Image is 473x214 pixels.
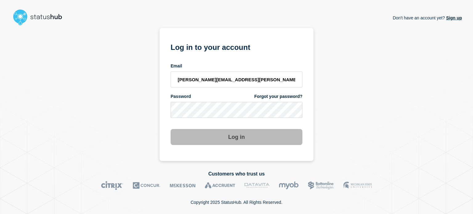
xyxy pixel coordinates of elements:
[205,181,235,190] img: Accruent logo
[171,71,302,87] input: email input
[343,181,372,190] img: MSU logo
[171,102,302,118] input: password input
[171,41,302,52] h1: Log in to your account
[445,15,462,20] a: Sign up
[245,181,269,190] img: DataVita logo
[171,94,191,99] span: Password
[170,181,196,190] img: McKesson logo
[191,200,282,205] p: Copyright 2025 StatusHub. All Rights Reserved.
[254,94,302,99] a: Forgot your password?
[171,129,302,145] button: Log in
[393,10,462,25] p: Don't have an account yet?
[171,63,182,69] span: Email
[308,181,334,190] img: Bottomline logo
[101,181,123,190] img: Citrix logo
[11,171,462,177] h2: Customers who trust us
[133,181,160,190] img: Concur logo
[279,181,299,190] img: myob logo
[11,7,70,27] img: StatusHub logo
